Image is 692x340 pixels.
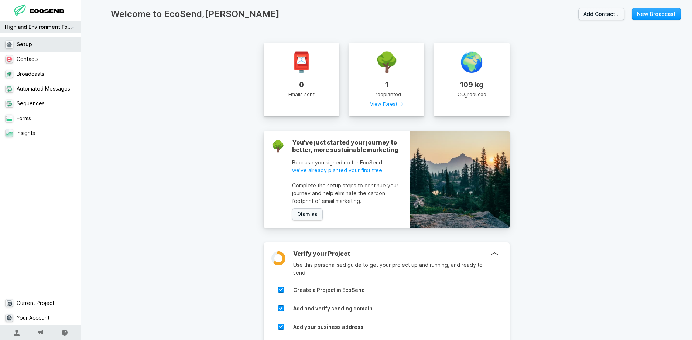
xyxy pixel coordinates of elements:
[578,8,624,20] a: Add Contact…
[293,250,491,257] h3: Verify your Project
[632,8,681,20] a: New Broadcast
[373,92,401,97] span: Tree planted
[292,159,402,174] p: Because you signed up for EcoSend,
[385,81,388,89] span: 1
[465,94,467,99] sub: 2
[288,92,315,97] span: Emails sent
[290,52,314,72] span: 📮
[292,208,323,221] button: Dismiss
[293,287,535,293] h4: Create a Project in EcoSend
[292,181,402,205] p: Complete the setup steps to continue your journey and help eliminate the carbon footprint of emai...
[271,139,285,153] span: 🌳
[460,52,484,72] span: 🌍
[458,92,486,98] span: CO reduced
[299,81,304,89] span: 0
[370,102,403,106] a: View Forest →
[293,305,535,312] h4: Add and verify sending domain
[292,139,402,153] h3: You’ve just started your journey to better, more sustainable marketing
[292,166,402,174] a: we've already planted your first tree.
[111,7,578,21] h1: Welcome to EcoSend, [PERSON_NAME]
[460,81,483,89] span: 109 kg
[293,324,535,330] h4: Add your business address
[375,52,399,72] span: 🌳
[293,261,491,276] p: Use this personalised guide to get your project up and running, and ready to send.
